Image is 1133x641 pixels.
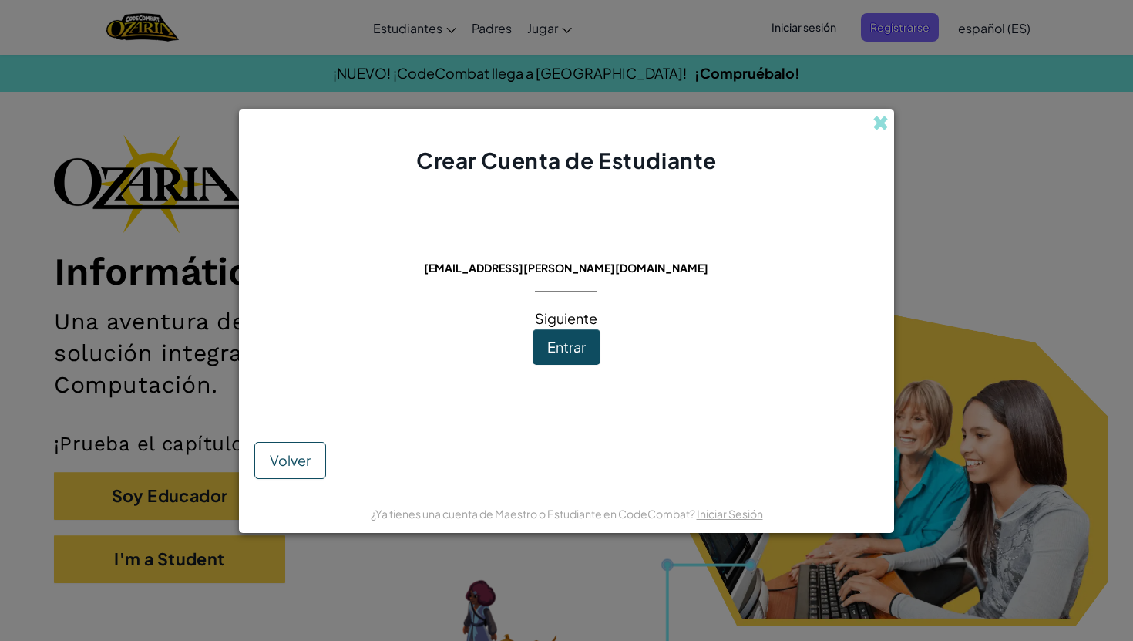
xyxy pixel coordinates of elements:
span: Crear Cuenta de Estudiante [416,147,717,174]
button: Entrar [533,329,600,365]
span: ¿Ya tienes una cuenta de Maestro o Estudiante en CodeCombat? [371,507,697,521]
span: Entrar [547,338,586,356]
span: Siguiente [535,309,597,327]
span: Volver [270,451,311,469]
span: [EMAIL_ADDRESS][PERSON_NAME][DOMAIN_NAME] [424,261,708,275]
button: Volver [254,442,326,479]
span: Este correo electrónico ya está en uso: [400,239,733,257]
a: Iniciar Sesión [697,507,763,521]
